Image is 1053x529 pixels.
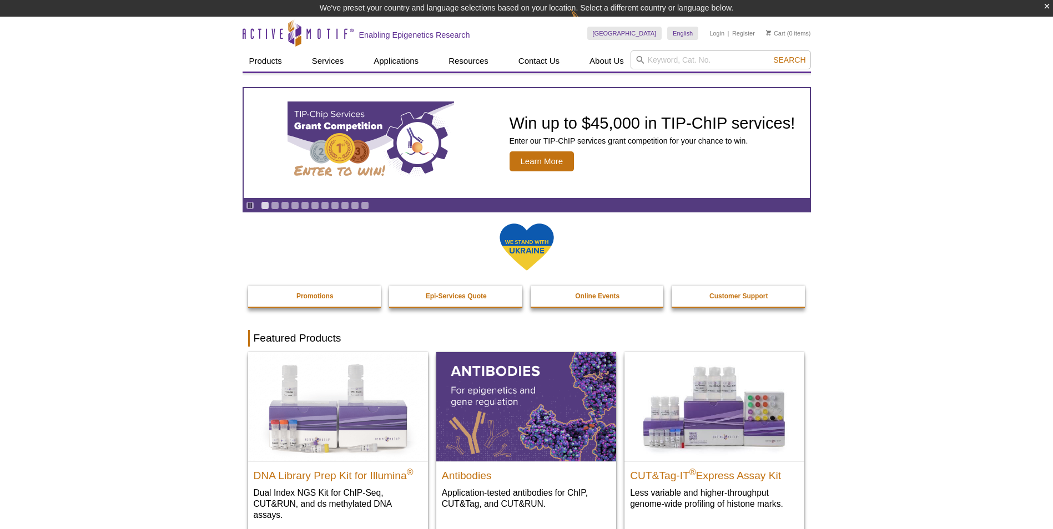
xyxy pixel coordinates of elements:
[311,201,319,210] a: Go to slide 6
[766,27,811,40] li: (0 items)
[243,50,289,72] a: Products
[531,286,665,307] a: Online Events
[246,201,254,210] a: Toggle autoplay
[261,201,269,210] a: Go to slide 1
[436,352,616,461] img: All Antibodies
[271,201,279,210] a: Go to slide 2
[301,201,309,210] a: Go to slide 5
[770,55,809,65] button: Search
[244,88,810,198] article: TIP-ChIP Services Grant Competition
[442,50,495,72] a: Resources
[587,27,662,40] a: [GEOGRAPHIC_DATA]
[709,29,724,37] a: Login
[359,30,470,40] h2: Enabling Epigenetics Research
[773,55,805,64] span: Search
[351,201,359,210] a: Go to slide 10
[244,88,810,198] a: TIP-ChIP Services Grant Competition Win up to $45,000 in TIP-ChIP services! Enter our TIP-ChIP se...
[248,286,382,307] a: Promotions
[296,292,334,300] strong: Promotions
[442,487,611,510] p: Application-tested antibodies for ChIP, CUT&Tag, and CUT&RUN.
[361,201,369,210] a: Go to slide 11
[630,465,799,481] h2: CUT&Tag-IT Express Assay Kit
[288,101,454,185] img: TIP-ChIP Services Grant Competition
[321,201,329,210] a: Go to slide 7
[631,50,811,69] input: Keyword, Cat. No.
[766,29,785,37] a: Cart
[248,330,805,347] h2: Featured Products
[728,27,729,40] li: |
[389,286,523,307] a: Epi-Services Quote
[254,465,422,481] h2: DNA Library Prep Kit for Illumina
[510,136,795,146] p: Enter our TIP-ChIP services grant competition for your chance to win.
[624,352,804,461] img: CUT&Tag-IT® Express Assay Kit
[305,50,351,72] a: Services
[512,50,566,72] a: Contact Us
[442,465,611,481] h2: Antibodies
[367,50,425,72] a: Applications
[624,352,804,520] a: CUT&Tag-IT® Express Assay Kit CUT&Tag-IT®Express Assay Kit Less variable and higher-throughput ge...
[499,222,555,272] img: We Stand With Ukraine
[709,292,768,300] strong: Customer Support
[331,201,339,210] a: Go to slide 8
[583,50,631,72] a: About Us
[672,286,806,307] a: Customer Support
[766,30,771,35] img: Your Cart
[510,115,795,131] h2: Win up to $45,000 in TIP-ChIP services!
[291,201,299,210] a: Go to slide 4
[248,352,428,461] img: DNA Library Prep Kit for Illumina
[571,8,600,34] img: Change Here
[575,292,619,300] strong: Online Events
[689,467,696,476] sup: ®
[436,352,616,520] a: All Antibodies Antibodies Application-tested antibodies for ChIP, CUT&Tag, and CUT&RUN.
[281,201,289,210] a: Go to slide 3
[667,27,698,40] a: English
[426,292,487,300] strong: Epi-Services Quote
[341,201,349,210] a: Go to slide 9
[510,151,575,171] span: Learn More
[407,467,414,476] sup: ®
[630,487,799,510] p: Less variable and higher-throughput genome-wide profiling of histone marks​.
[254,487,422,521] p: Dual Index NGS Kit for ChIP-Seq, CUT&RUN, and ds methylated DNA assays.
[732,29,755,37] a: Register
